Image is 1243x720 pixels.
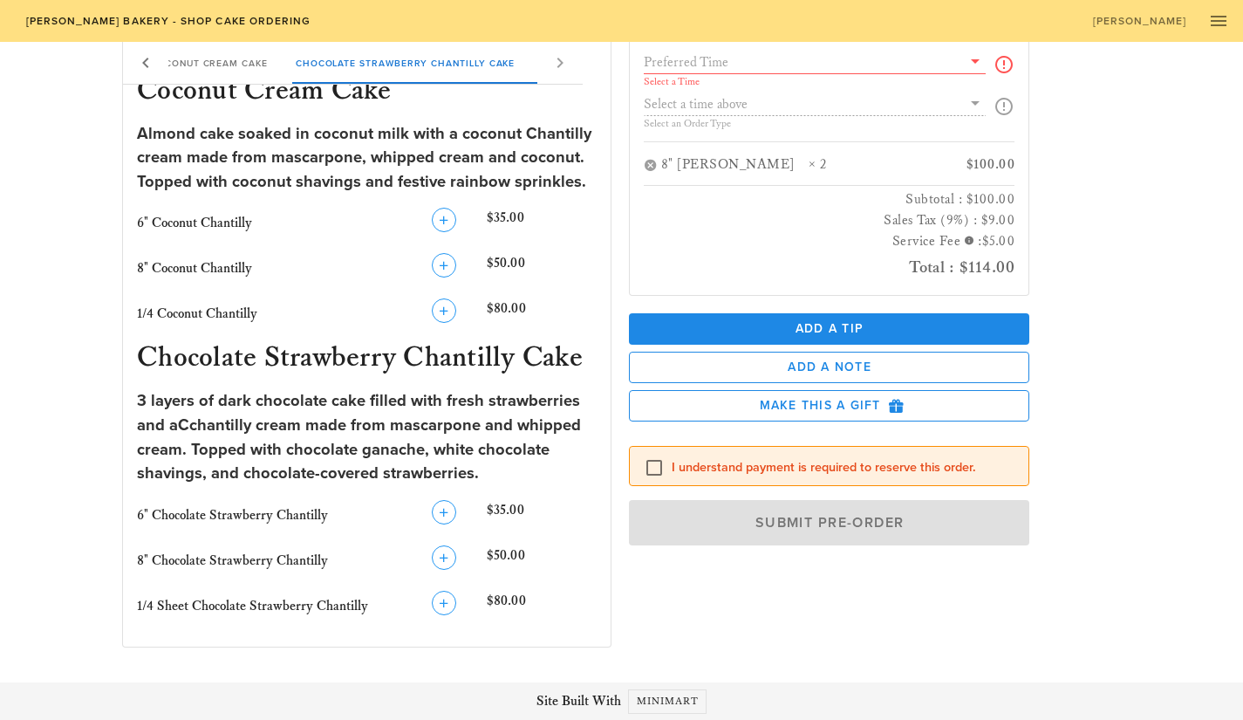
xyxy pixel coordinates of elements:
[643,321,1016,336] span: Add a Tip
[483,204,600,243] div: $35.00
[483,250,600,288] div: $50.00
[133,73,600,112] h3: Coconut Cream Cake
[661,156,809,175] div: 8" [PERSON_NAME]
[644,252,1015,280] h2: Total : $114.00
[644,51,962,73] input: Preferred Time
[137,122,597,195] div: Almond cake soaked in coconut milk with a coconut Chantilly cream made from mascarpone, whipped c...
[1092,15,1187,27] span: [PERSON_NAME]
[629,312,1030,344] button: Add a Tip
[483,587,600,626] div: $80.00
[644,77,987,87] div: Select a Time
[628,689,707,714] a: Minimart
[644,189,1015,210] h3: Subtotal : $100.00
[644,231,1015,253] h3: Service Fee :
[649,513,1010,531] span: Submit Pre-Order
[137,389,597,485] div: 3 layers of dark chocolate cake filled with fresh strawberries and aCchantilly cream made from ma...
[137,260,252,277] span: 8" Coconut Chantilly
[681,23,702,44] span: (2)
[636,695,700,708] span: Minimart
[483,295,600,333] div: $80.00
[809,156,926,175] div: × 2
[137,598,368,614] span: 1/4 Sheet Chocolate Strawberry Chantilly
[137,305,257,322] span: 1/4 Coconut Chantilly
[926,156,1014,175] div: $100.00
[14,9,322,33] a: [PERSON_NAME] Bakery - Shop Cake Ordering
[644,210,1015,231] h3: Sales Tax (9%) : $9.00
[644,360,1015,374] span: Add a Note
[629,351,1030,382] button: Add a Note
[982,233,1015,250] span: $5.00
[282,42,529,84] div: Chocolate Strawberry Chantilly Cake
[133,340,600,379] h3: Chocolate Strawberry Chantilly Cake
[1081,9,1198,33] a: [PERSON_NAME]
[629,499,1030,545] button: Submit Pre-Order
[24,15,311,27] span: [PERSON_NAME] Bakery - Shop Cake Ordering
[137,215,252,231] span: 6" Coconut Chantilly
[483,542,600,580] div: $50.00
[644,397,1015,413] span: Make this a Gift
[137,552,328,569] span: 8" Chocolate Strawberry Chantilly
[136,42,282,84] div: Coconut Cream Cake
[629,389,1030,421] button: Make this a Gift
[137,507,328,524] span: 6" Chocolate Strawberry Chantilly
[672,458,1015,476] label: I understand payment is required to reserve this order.
[483,497,600,535] div: $35.00
[536,691,621,712] span: Site Built With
